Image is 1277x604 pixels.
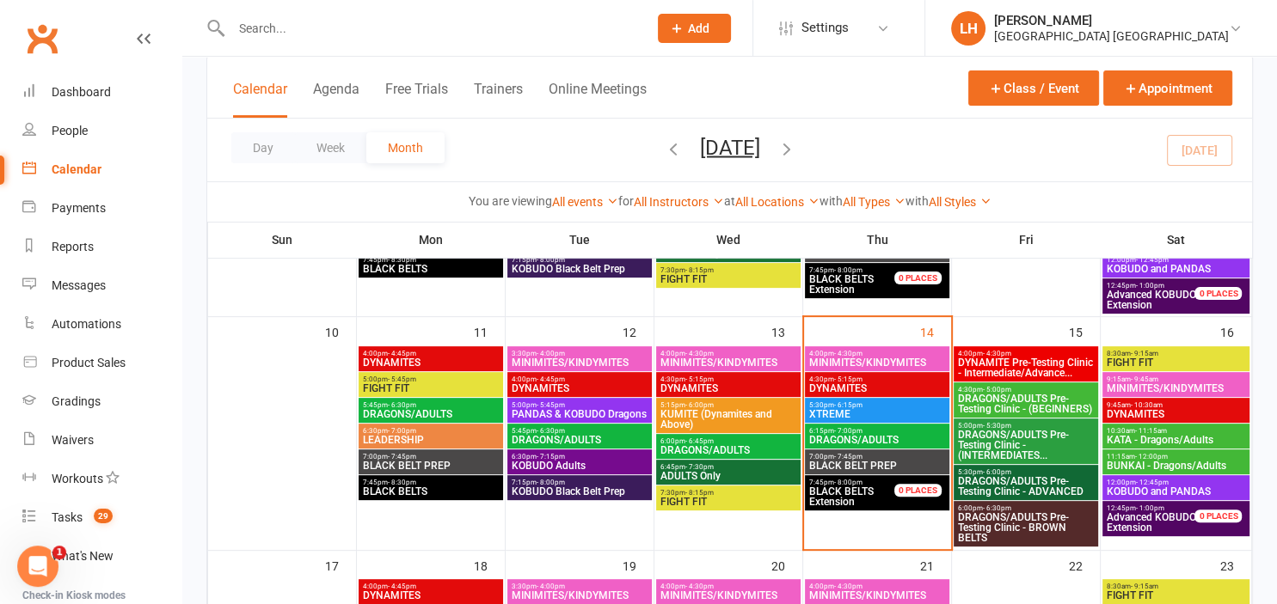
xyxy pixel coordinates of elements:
span: - 6:30pm [537,427,565,435]
span: 8:30am [1106,583,1247,590]
span: BLACK BELTS [362,264,500,274]
button: Calendar [233,81,287,118]
span: 1 [52,546,66,559]
span: - 4:45pm [537,375,565,383]
span: - 8:15pm [685,266,714,274]
span: DYNAMITES [808,383,946,394]
span: Extension [808,486,915,507]
a: All Instructors [634,195,724,209]
button: Free Trials [385,81,448,118]
span: - 7:30pm [685,463,714,471]
span: BLACK BELTS [362,486,500,497]
span: - 4:45pm [388,583,416,590]
span: KUMITE (Dynamites and Above) [660,409,797,430]
span: - 6:00pm [685,401,714,409]
span: - 5:15pm [834,375,863,383]
span: 5:45pm [362,401,500,409]
span: BLACK BELTS [809,273,874,285]
span: - 9:15am [1131,583,1158,590]
span: - 7:15pm [537,453,565,461]
div: 14 [920,317,951,345]
span: DRAGONS/ADULTS Pre-Testing Clinic - (BEGINNERS) [957,394,1095,414]
span: 9:15am [1106,375,1247,383]
span: - 8:00pm [537,479,565,486]
span: 7:30pm [660,266,797,274]
button: Agenda [313,81,359,118]
div: Automations [52,317,121,331]
button: Month [366,132,445,163]
span: 9:45am [1106,401,1247,409]
div: 21 [920,551,951,579]
span: 10:30am [1106,427,1247,435]
span: 4:00pm [362,350,500,357]
span: - 12:45pm [1136,479,1169,486]
div: Dashboard [52,85,111,99]
span: 6:15pm [808,427,946,435]
div: Waivers [52,433,94,447]
span: Extension [808,274,915,295]
span: 5:45pm [511,427,648,435]
th: Thu [803,222,952,258]
span: - 1:00pm [1136,504,1164,512]
span: LEADERSHIP [362,435,500,445]
span: 4:30pm [660,375,797,383]
span: - 10:30am [1131,401,1163,409]
span: 12:45pm [1106,282,1216,290]
span: DRAGONS/ADULTS Pre-Testing Clinic - ADVANCED [957,476,1095,497]
strong: You are viewing [469,194,552,208]
span: 7:00pm [362,453,500,461]
div: 23 [1220,551,1251,579]
span: - 6:15pm [834,401,863,409]
button: Trainers [474,81,523,118]
div: Gradings [52,394,101,408]
strong: at [724,194,735,208]
span: - 8:00pm [537,256,565,264]
span: BLACK BELT PREP [362,461,500,471]
span: Advanced KOBUDO [1107,511,1196,523]
span: 6:30pm [362,427,500,435]
span: DYNAMITES [1106,409,1247,419]
span: - 4:30pm [685,350,714,357]
span: 6:45pm [660,463,797,471]
span: - 5:45pm [388,375,416,383]
input: Search... [226,16,635,40]
span: DYNAMITES [660,383,797,394]
span: KOBUDO Black Belt Prep [511,264,648,274]
span: - 4:00pm [537,583,565,590]
span: 7:00pm [808,453,946,461]
button: Online Meetings [549,81,647,118]
span: - 7:45pm [388,453,416,461]
span: KOBUDO and PANDAS [1106,264,1247,274]
div: People [52,124,88,137]
span: - 4:30pm [685,583,714,590]
span: 4:00pm [957,350,1095,357]
a: Product Sales [22,344,181,382]
span: MINIMITES/KINDYMITES [660,590,797,601]
a: Tasks 29 [22,498,181,537]
div: 12 [623,317,654,345]
a: What's New [22,537,181,576]
th: Fri [952,222,1101,258]
span: FIGHT FIT [660,274,797,284]
div: 22 [1069,551,1100,579]
span: - 11:15am [1135,427,1167,435]
div: Reports [52,240,94,253]
div: 16 [1220,317,1251,345]
div: 19 [623,551,654,579]
span: DRAGONS/ADULTS [511,435,648,445]
div: 18 [474,551,505,579]
div: 0 PLACES [894,271,942,284]
a: Payments [22,189,181,228]
div: 13 [771,317,802,345]
span: FIGHT FIT [362,383,500,394]
span: 5:30pm [808,401,946,409]
span: - 12:00pm [1135,453,1168,461]
button: Class / Event [968,70,1099,106]
span: - 9:15am [1131,350,1158,357]
span: 7:15pm [511,256,648,264]
span: BUNKAI - Dragons/Adults [1106,461,1247,471]
button: Week [295,132,366,163]
span: 4:00pm [362,583,500,590]
a: Workouts [22,460,181,498]
span: - 8:15pm [685,489,714,497]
